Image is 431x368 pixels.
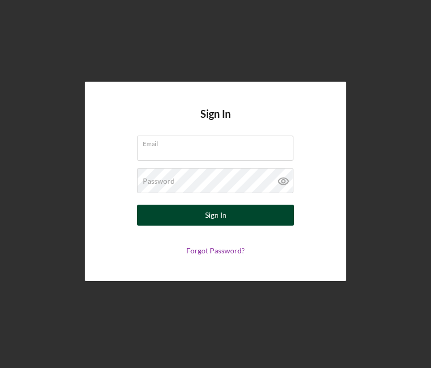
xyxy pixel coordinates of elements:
div: Sign In [205,205,226,226]
label: Email [143,136,293,148]
button: Sign In [137,205,294,226]
label: Password [143,177,175,185]
a: Forgot Password? [186,246,245,255]
h4: Sign In [200,108,231,136]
